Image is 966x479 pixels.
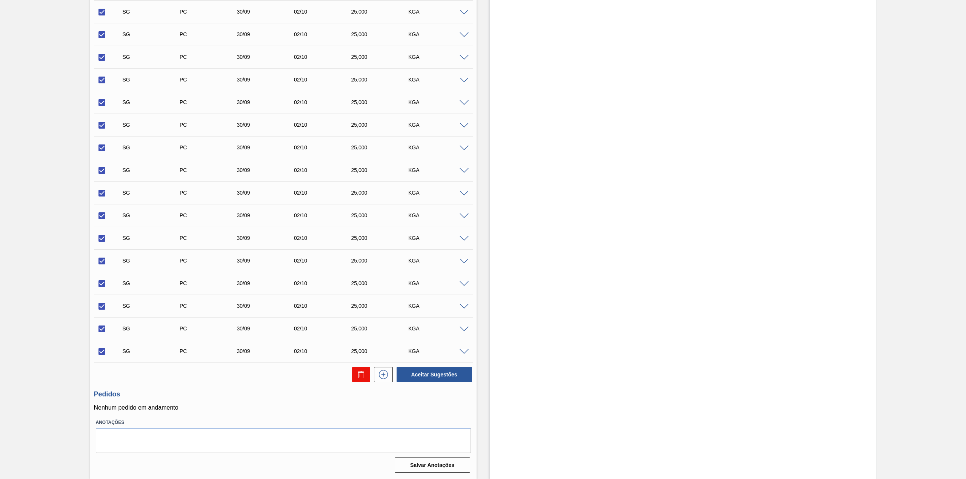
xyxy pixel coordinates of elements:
div: 02/10/2025 [292,54,357,60]
div: Pedido de Compra [178,9,243,15]
div: Pedido de Compra [178,144,243,150]
div: 25,000 [349,167,414,173]
div: 25,000 [349,144,414,150]
div: 02/10/2025 [292,348,357,354]
div: Sugestão Criada [121,31,186,37]
div: 02/10/2025 [292,325,357,332]
div: 25,000 [349,77,414,83]
div: Sugestão Criada [121,348,186,354]
div: Aceitar Sugestões [393,366,473,383]
div: 25,000 [349,235,414,241]
div: KGA [406,280,472,286]
div: 02/10/2025 [292,99,357,105]
div: 25,000 [349,348,414,354]
button: Salvar Anotações [395,458,470,473]
div: Pedido de Compra [178,167,243,173]
div: Pedido de Compra [178,258,243,264]
div: KGA [406,303,472,309]
label: Anotações [96,417,471,428]
div: 25,000 [349,190,414,196]
div: Pedido de Compra [178,212,243,218]
div: KGA [406,325,472,332]
div: 02/10/2025 [292,212,357,218]
div: 30/09/2025 [235,77,300,83]
div: Pedido de Compra [178,190,243,196]
div: KGA [406,235,472,241]
div: 25,000 [349,212,414,218]
div: KGA [406,99,472,105]
div: 30/09/2025 [235,122,300,128]
div: 25,000 [349,303,414,309]
div: Pedido de Compra [178,235,243,241]
div: 02/10/2025 [292,144,357,150]
div: Sugestão Criada [121,144,186,150]
div: Sugestão Criada [121,235,186,241]
div: Sugestão Criada [121,54,186,60]
div: KGA [406,54,472,60]
div: KGA [406,144,472,150]
div: 30/09/2025 [235,325,300,332]
div: Sugestão Criada [121,99,186,105]
div: Sugestão Criada [121,77,186,83]
div: 02/10/2025 [292,258,357,264]
div: 30/09/2025 [235,280,300,286]
div: 02/10/2025 [292,190,357,196]
div: Sugestão Criada [121,9,186,15]
div: Sugestão Criada [121,280,186,286]
div: KGA [406,348,472,354]
div: Sugestão Criada [121,190,186,196]
div: 25,000 [349,99,414,105]
div: 30/09/2025 [235,99,300,105]
div: Pedido de Compra [178,31,243,37]
div: 02/10/2025 [292,235,357,241]
div: 30/09/2025 [235,235,300,241]
div: Pedido de Compra [178,122,243,128]
h3: Pedidos [94,390,473,398]
div: KGA [406,258,472,264]
div: 25,000 [349,258,414,264]
div: Pedido de Compra [178,348,243,354]
div: 02/10/2025 [292,280,357,286]
div: 25,000 [349,280,414,286]
div: 02/10/2025 [292,167,357,173]
button: Aceitar Sugestões [397,367,472,382]
div: KGA [406,9,472,15]
div: Sugestão Criada [121,212,186,218]
div: 30/09/2025 [235,54,300,60]
div: KGA [406,77,472,83]
div: 02/10/2025 [292,303,357,309]
div: 25,000 [349,9,414,15]
div: 30/09/2025 [235,348,300,354]
div: Pedido de Compra [178,280,243,286]
div: 30/09/2025 [235,258,300,264]
div: 30/09/2025 [235,167,300,173]
div: Nova sugestão [370,367,393,382]
div: 25,000 [349,54,414,60]
div: 30/09/2025 [235,303,300,309]
div: KGA [406,167,472,173]
div: 30/09/2025 [235,212,300,218]
div: 25,000 [349,31,414,37]
div: Sugestão Criada [121,303,186,309]
div: 25,000 [349,122,414,128]
div: Pedido de Compra [178,303,243,309]
div: 30/09/2025 [235,31,300,37]
div: 02/10/2025 [292,77,357,83]
div: Pedido de Compra [178,325,243,332]
div: 30/09/2025 [235,9,300,15]
div: 30/09/2025 [235,190,300,196]
div: Sugestão Criada [121,167,186,173]
div: KGA [406,31,472,37]
div: Sugestão Criada [121,122,186,128]
div: KGA [406,190,472,196]
div: KGA [406,212,472,218]
div: 02/10/2025 [292,31,357,37]
div: Sugestão Criada [121,325,186,332]
div: 02/10/2025 [292,122,357,128]
div: Pedido de Compra [178,99,243,105]
div: KGA [406,122,472,128]
div: 02/10/2025 [292,9,357,15]
p: Nenhum pedido em andamento [94,404,473,411]
div: Pedido de Compra [178,54,243,60]
div: Excluir Sugestões [348,367,370,382]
